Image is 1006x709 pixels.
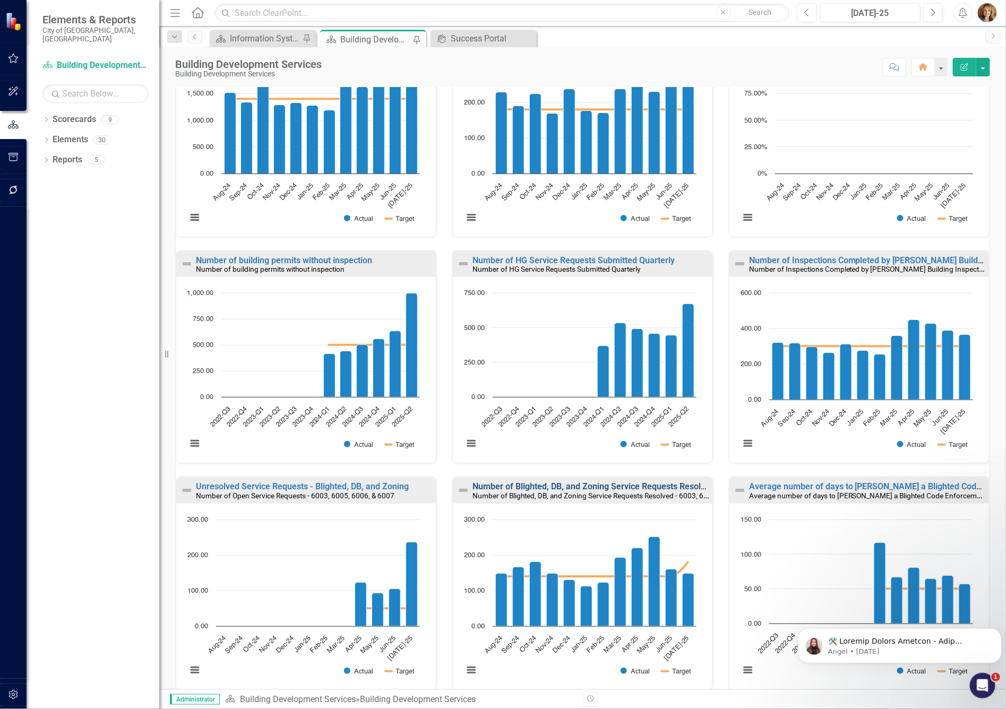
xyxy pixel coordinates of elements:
text: 750.00 [193,316,213,323]
path: Oct-24, 225. Actual. [529,93,541,174]
path: 2024-Q1, 117. Actual. [874,542,885,624]
text: 300.00 [187,516,208,523]
a: Scorecards [53,114,96,126]
path: 2025-Q1, 69. Actual. [942,575,953,624]
text: Jan-25 [570,182,589,201]
text: 250.00 [193,368,213,375]
input: Search Below... [42,84,149,103]
text: 100.00 [464,135,485,142]
g: Actual, series 1 of 2. Bar series with 12 bars. [501,304,694,397]
text: 2024-Q2 [325,405,348,429]
text: 500.00 [193,342,213,349]
text: Aug-24 [484,182,504,202]
text: Feb-25 [312,182,331,202]
small: Number of building permits without inspection [196,265,345,273]
text: May-25 [914,182,934,203]
text: Mar-25 [328,182,348,202]
text: 2025-Q1 [650,405,674,429]
text: Mar-25 [882,182,901,202]
path: Apr-25, 449. Actual. [908,320,919,400]
img: Not Defined [180,257,193,270]
text: Mar-25 [879,408,899,428]
a: Elements [53,134,88,146]
span: 🛠️ Loremip Dolors Ametcon - Adip Elitseddoe Temporinci! Ut Laboree, Dolorem al EnimaDmini'v Quisn... [35,31,195,577]
button: Show Actual [344,440,373,449]
img: Not Defined [457,257,470,270]
text: Apr-25 [621,182,640,201]
text: Oct-24 [800,182,819,201]
text: Aug-24 [760,408,780,428]
text: Dec-24 [828,408,848,428]
a: Reports [53,154,82,166]
text: 100.00 [187,587,208,594]
path: Jul-25, 236. Actual. [406,542,418,626]
path: 2024-Q2, 532. Actual. [614,323,626,397]
div: Double-Click to Edit [176,250,436,464]
path: 2024-Q3, 81. Actual. [908,567,919,624]
input: Search ClearPoint... [215,4,789,22]
button: View chart menu, Chart [740,436,755,451]
button: View chart menu, Chart [463,436,478,451]
text: 1,000.00 [187,290,213,297]
svg: Interactive chart [735,62,978,234]
text: 300.00 [464,516,485,523]
text: 2023-Q3 [275,405,298,429]
path: 2024-Q4, 457. Actual. [648,334,660,397]
text: 0.00 [471,394,485,401]
div: Chart. Highcharts interactive chart. [458,62,707,234]
button: Show Target [385,440,415,449]
small: Average number of days to [PERSON_NAME] a Blighted Code Enforcement Case [749,490,1005,500]
text: 75.00% [744,90,767,97]
path: Nov-24, 1,284. Actual. [274,105,286,174]
small: Number of Inspections Completed by [PERSON_NAME] Building Inspectors [749,264,990,274]
text: 200.00 [741,361,761,368]
path: Feb-25, 123. Actual. [597,582,609,626]
text: 0.00 [748,620,761,627]
button: Nichole Plowman [978,3,997,22]
img: Not Defined [734,257,746,270]
button: View chart menu, Chart [463,210,478,224]
path: Dec-24, 238. Actual. [563,89,575,174]
text: 2022-Q4 [226,405,249,429]
button: View chart menu, Chart [187,436,202,451]
text: 2024-Q2 [599,405,623,429]
text: Jun-25 [932,182,951,201]
div: Double-Click to Edit [452,250,713,464]
div: Success Portal [451,32,534,45]
text: Jan-25 [296,182,315,201]
a: Number of HG Service Requests Submitted Quarterly [472,255,675,265]
path: Jan-25, 113. Actual. [580,586,592,626]
text: 0% [758,170,767,177]
text: 2024-Q3 [616,405,640,429]
text: Oct-24 [246,182,265,201]
path: Dec-24, 1,324. Actual. [290,102,302,174]
text: 2024-Q3 [341,405,365,429]
img: Not Defined [457,484,470,497]
text: Sep-24 [782,182,802,202]
text: Apr-25 [346,182,365,201]
g: Actual, series 1 of 2. Bar series with 12 bars. [225,542,418,626]
button: View chart menu, Chart [740,662,755,677]
button: View chart menu, Chart [463,662,478,677]
text: 150.00 [741,516,761,523]
text: 200.00 [187,552,208,559]
text: 2025-Q1 [374,405,398,429]
span: 1 [992,673,1000,681]
img: Not Defined [734,484,746,497]
path: 2024-Q4, 65. Actual. [925,578,936,624]
span: Administrator [170,694,220,705]
text: Jan-25 [849,182,869,201]
text: 2023-Q2 [531,405,555,429]
text: Nov-24 [535,182,554,202]
path: 2024-Q3, 492. Actual. [631,329,643,397]
path: May-25, 231. Actual. [648,91,660,174]
path: Sep-24, 190. Actual. [512,106,524,174]
text: 2022-Q3 [757,632,780,655]
span: Search [749,8,771,16]
text: 0.00 [471,170,485,177]
text: Aug-24 [207,635,227,655]
div: Building Development Services [340,33,410,46]
img: ClearPoint Strategy [5,12,24,31]
text: 2024-Q1 [308,405,332,429]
